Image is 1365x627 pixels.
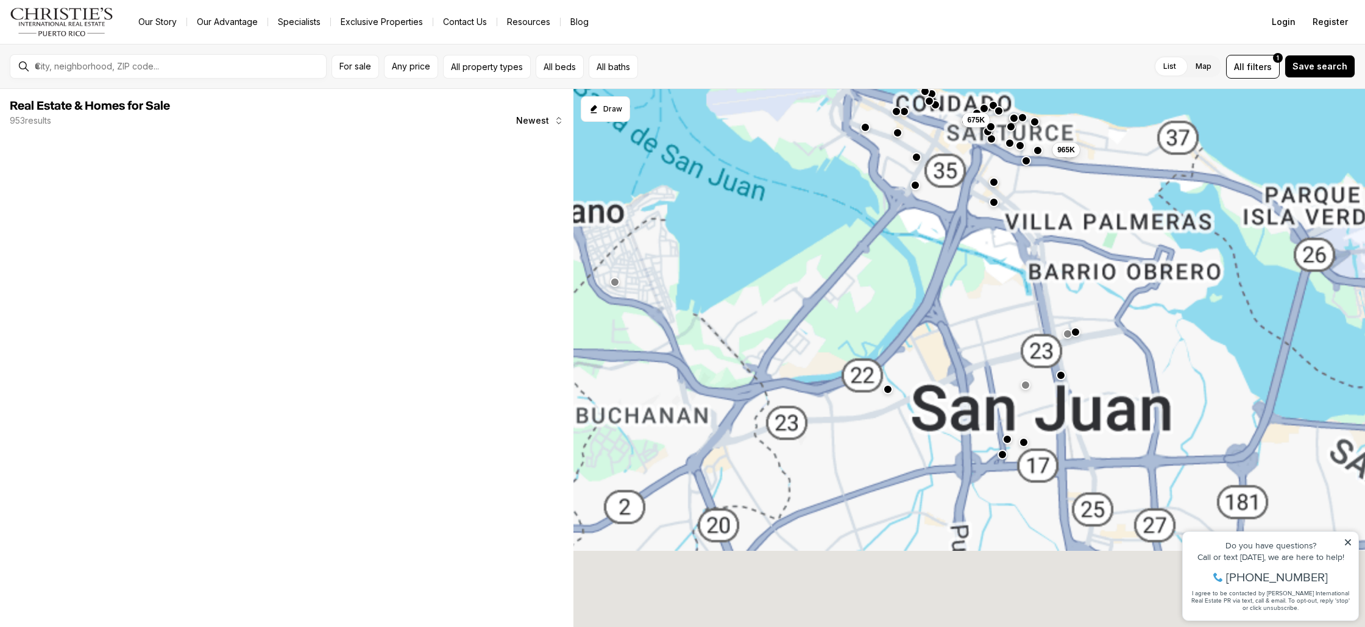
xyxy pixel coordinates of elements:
[516,116,549,126] span: Newest
[268,13,330,30] a: Specialists
[1053,143,1080,157] button: 965K
[536,55,584,79] button: All beds
[561,13,598,30] a: Blog
[968,115,985,125] span: 675K
[50,57,152,69] span: [PHONE_NUMBER]
[129,13,186,30] a: Our Story
[13,27,176,36] div: Do you have questions?
[1292,62,1347,71] span: Save search
[509,108,571,133] button: Newest
[1285,55,1355,78] button: Save search
[10,116,51,126] p: 953 results
[581,96,630,122] button: Start drawing
[443,55,531,79] button: All property types
[1226,55,1280,79] button: Allfilters1
[331,13,433,30] a: Exclusive Properties
[1234,60,1244,73] span: All
[10,7,114,37] img: logo
[589,55,638,79] button: All baths
[331,55,379,79] button: For sale
[1058,145,1076,155] span: 965K
[392,62,430,71] span: Any price
[963,113,990,127] button: 675K
[1277,53,1279,63] span: 1
[1272,17,1296,27] span: Login
[1264,10,1303,34] button: Login
[1154,55,1186,77] label: List
[1186,55,1221,77] label: Map
[384,55,438,79] button: Any price
[10,100,170,112] span: Real Estate & Homes for Sale
[1247,60,1272,73] span: filters
[187,13,268,30] a: Our Advantage
[433,13,497,30] button: Contact Us
[1313,17,1348,27] span: Register
[497,13,560,30] a: Resources
[15,75,174,98] span: I agree to be contacted by [PERSON_NAME] International Real Estate PR via text, call & email. To ...
[339,62,371,71] span: For sale
[13,39,176,48] div: Call or text [DATE], we are here to help!
[1305,10,1355,34] button: Register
